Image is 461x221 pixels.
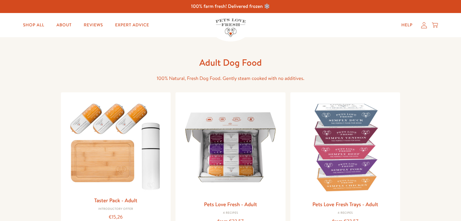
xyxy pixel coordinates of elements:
a: Shop All [18,19,49,31]
a: Reviews [79,19,108,31]
a: About [52,19,76,31]
span: 100% Natural, Fresh Dog Food. Gently steam cooked with no additives. [157,75,304,82]
h1: Adult Dog Food [134,57,328,68]
a: Pets Love Fresh Trays - Adult [312,200,378,208]
img: Pets Love Fresh - Adult [180,97,281,197]
img: Taster Pack - Adult [66,97,166,193]
a: Help [396,19,417,31]
a: Pets Love Fresh - Adult [204,200,257,208]
div: 4 Recipes [180,211,281,215]
img: Pets Love Fresh Trays - Adult [295,97,396,197]
div: 4 Recipes [295,211,396,215]
img: Pets Love Fresh [215,18,246,37]
div: Introductory Offer [66,207,166,211]
a: Expert Advice [110,19,154,31]
a: Taster Pack - Adult [94,196,137,204]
